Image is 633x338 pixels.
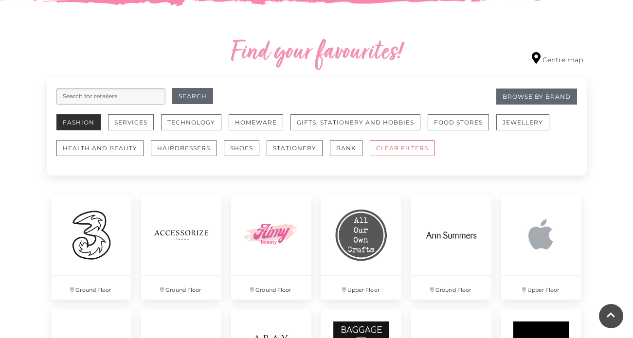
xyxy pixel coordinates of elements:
[370,140,442,166] a: CLEAR FILTERS
[406,190,496,304] a: Ground Floor
[370,140,434,156] button: CLEAR FILTERS
[56,88,165,105] input: Search for retailers
[151,140,224,166] a: Hairdressers
[56,140,144,156] button: Health and Beauty
[224,140,267,166] a: Shoes
[428,114,496,140] a: Food Stores
[501,276,581,300] p: Upper Floor
[139,37,494,69] h2: Find your favourites!
[496,114,557,140] a: Jewellery
[47,190,137,304] a: Ground Floor
[229,114,283,130] button: Homeware
[56,140,151,166] a: Health and Beauty
[108,114,161,140] a: Services
[231,276,311,300] p: Ground Floor
[330,140,362,156] button: Bank
[290,114,420,130] button: Gifts, Stationery and Hobbies
[428,114,489,130] button: Food Stores
[226,190,316,304] a: Ground Floor
[267,140,323,156] button: Stationery
[141,276,221,300] p: Ground Floor
[321,276,401,300] p: Upper Floor
[56,114,108,140] a: Fashion
[151,140,217,156] button: Hairdressers
[316,190,406,304] a: Upper Floor
[496,190,586,304] a: Upper Floor
[52,276,132,300] p: Ground Floor
[56,114,101,130] button: Fashion
[108,114,154,130] button: Services
[136,190,226,304] a: Ground Floor
[532,52,583,65] a: Centre map
[172,88,213,104] button: Search
[496,89,577,105] a: Browse By Brand
[411,276,491,300] p: Ground Floor
[224,140,259,156] button: Shoes
[161,114,221,130] button: Technology
[267,140,330,166] a: Stationery
[229,114,290,140] a: Homeware
[161,114,229,140] a: Technology
[330,140,370,166] a: Bank
[496,114,549,130] button: Jewellery
[290,114,428,140] a: Gifts, Stationery and Hobbies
